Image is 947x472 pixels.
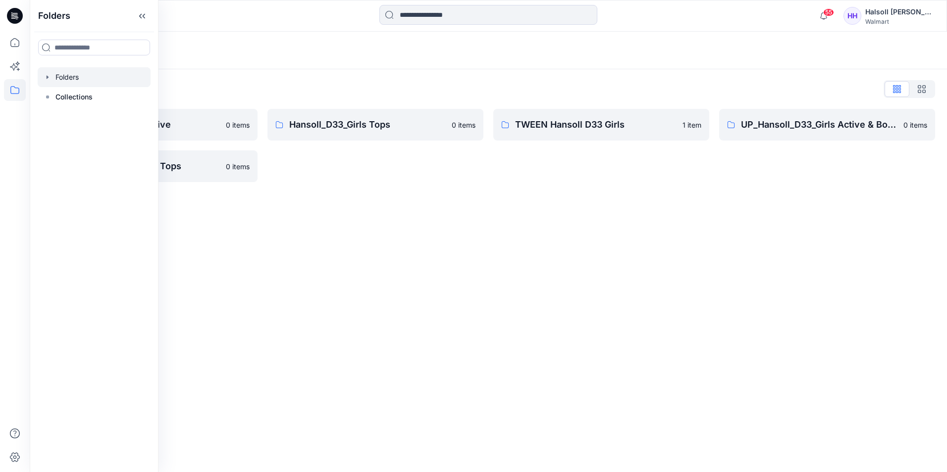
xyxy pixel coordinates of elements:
p: 0 items [226,161,250,172]
p: TWEEN Hansoll D33 Girls [515,118,677,132]
p: UP_Hansoll_D33_Girls Active & Bottoms [741,118,897,132]
div: Walmart [865,18,935,25]
p: 0 items [903,120,927,130]
span: 55 [823,8,834,16]
a: Hansoll_D33_Girls Tops0 items [267,109,483,141]
p: Hansoll_D33_Girls Tops [289,118,446,132]
div: HH [843,7,861,25]
div: Halsoll [PERSON_NAME] Girls Design Team [865,6,935,18]
p: Collections [55,91,93,103]
a: UP_Hansoll_D33_Girls Active & Bottoms0 items [719,109,935,141]
p: 0 items [452,120,475,130]
a: TWEEN Hansoll D33 Girls1 item [493,109,709,141]
p: 0 items [226,120,250,130]
p: 1 item [683,120,701,130]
